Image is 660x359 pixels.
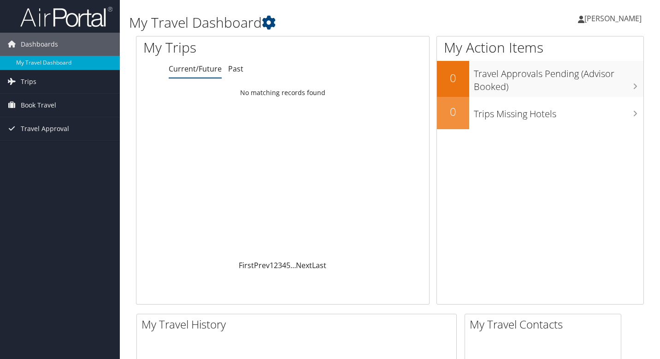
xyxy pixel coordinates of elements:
a: 2 [274,260,278,270]
h2: My Travel History [141,317,456,332]
h1: My Travel Dashboard [129,13,477,32]
a: 0Trips Missing Hotels [437,97,643,129]
h2: 0 [437,70,469,86]
a: 1 [270,260,274,270]
a: Prev [254,260,270,270]
h1: My Action Items [437,38,643,57]
a: Current/Future [169,64,222,74]
a: Past [228,64,243,74]
h2: My Travel Contacts [470,317,621,332]
h2: 0 [437,104,469,120]
h3: Trips Missing Hotels [474,103,643,120]
img: airportal-logo.png [20,6,112,28]
a: 4 [282,260,286,270]
h1: My Trips [143,38,300,57]
span: Travel Approval [21,117,69,140]
span: Trips [21,70,36,93]
td: No matching records found [136,84,429,101]
span: … [290,260,296,270]
a: 5 [286,260,290,270]
a: Last [312,260,326,270]
a: Next [296,260,312,270]
a: First [239,260,254,270]
span: [PERSON_NAME] [584,13,642,24]
h3: Travel Approvals Pending (Advisor Booked) [474,63,643,93]
a: 3 [278,260,282,270]
a: 0Travel Approvals Pending (Advisor Booked) [437,61,643,96]
span: Dashboards [21,33,58,56]
a: [PERSON_NAME] [578,5,651,32]
span: Book Travel [21,94,56,117]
